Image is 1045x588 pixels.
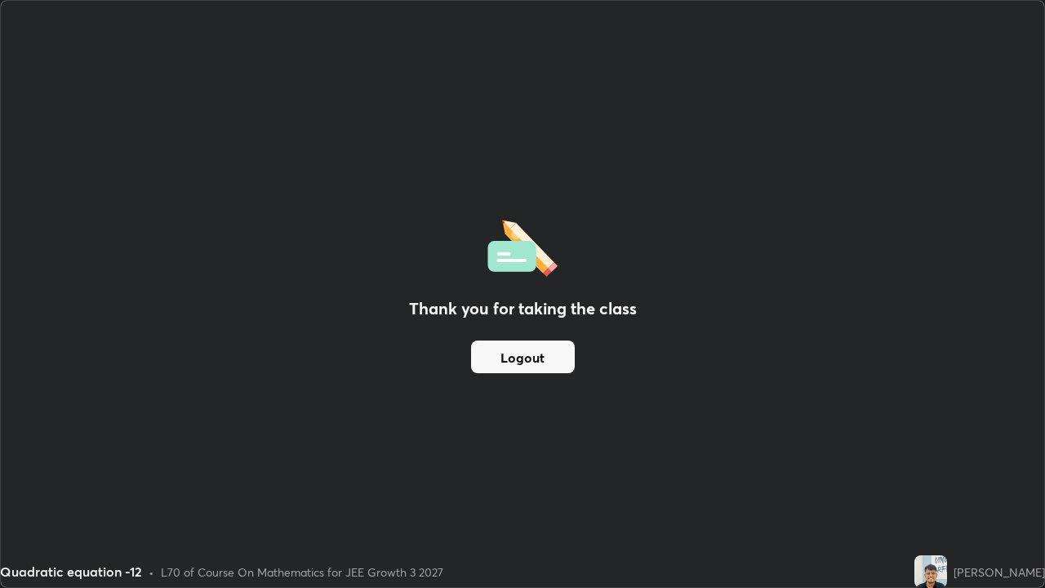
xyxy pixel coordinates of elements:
img: 7db77c1a745348f4aced13ee6fc2ebb3.jpg [914,555,947,588]
h2: Thank you for taking the class [409,296,637,321]
div: L70 of Course On Mathematics for JEE Growth 3 2027 [161,563,443,581]
div: [PERSON_NAME] [954,563,1045,581]
button: Logout [471,341,575,373]
img: offlineFeedback.1438e8b3.svg [487,215,558,277]
div: • [149,563,154,581]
